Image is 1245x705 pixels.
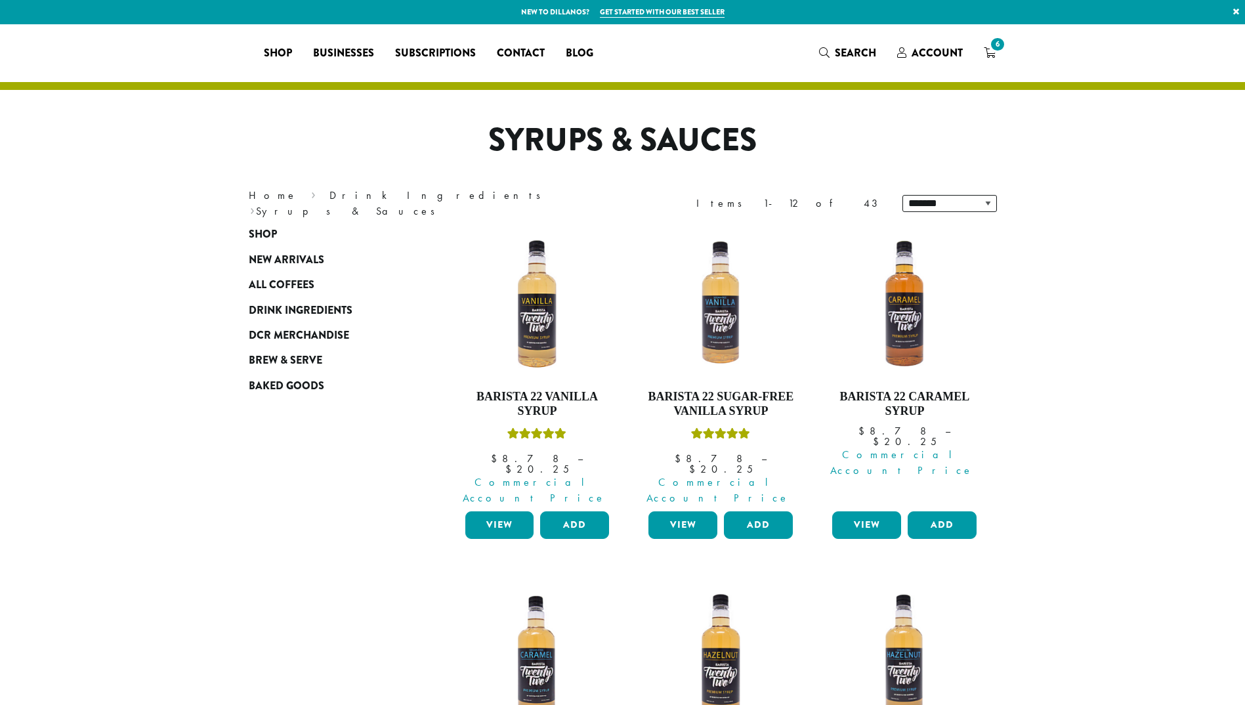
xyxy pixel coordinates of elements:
img: VANILLA-300x300.png [461,228,612,379]
a: Drink Ingredients [249,297,406,322]
span: $ [505,462,517,476]
span: Baked Goods [249,378,324,395]
a: View [648,511,717,539]
span: Commercial Account Price [457,475,613,506]
div: Items 1-12 of 43 [696,196,883,211]
bdi: 20.25 [873,435,937,448]
span: – [578,452,583,465]
bdi: 20.25 [505,462,569,476]
span: $ [689,462,700,476]
bdi: 8.78 [858,424,933,438]
span: Search [835,45,876,60]
span: Account [912,45,963,60]
span: Drink Ingredients [249,303,352,319]
span: $ [491,452,502,465]
span: $ [858,424,870,438]
a: All Coffees [249,272,406,297]
span: 6 [988,35,1006,53]
div: Rated 5.00 out of 5 [691,426,750,446]
span: Commercial Account Price [640,475,796,506]
a: New Arrivals [249,247,406,272]
h1: Syrups & Sauces [239,121,1007,160]
span: Businesses [313,45,374,62]
bdi: 8.78 [675,452,749,465]
a: Barista 22 Sugar-Free Vanilla SyrupRated 5.00 out of 5 Commercial Account Price [645,228,796,506]
a: Brew & Serve [249,348,406,373]
nav: Breadcrumb [249,188,603,219]
a: Shop [249,222,406,247]
span: New Arrivals [249,252,324,268]
button: Add [540,511,609,539]
span: – [761,452,767,465]
span: › [311,183,316,203]
span: $ [873,435,884,448]
bdi: 8.78 [491,452,565,465]
span: All Coffees [249,277,314,293]
a: Shop [253,43,303,64]
span: Shop [249,226,277,243]
bdi: 20.25 [689,462,753,476]
img: SF-VANILLA-300x300.png [645,228,796,379]
span: › [250,199,255,219]
img: CARAMEL-1-300x300.png [829,228,980,379]
h4: Barista 22 Sugar-Free Vanilla Syrup [645,390,796,418]
a: Drink Ingredients [329,188,549,202]
a: Search [809,42,887,64]
span: Brew & Serve [249,352,322,369]
a: View [832,511,901,539]
button: Add [908,511,977,539]
span: DCR Merchandise [249,328,349,344]
a: Baked Goods [249,374,406,398]
span: Shop [264,45,292,62]
div: Rated 5.00 out of 5 [507,426,566,446]
span: Contact [497,45,545,62]
span: Blog [566,45,593,62]
span: Commercial Account Price [824,447,980,479]
a: View [465,511,534,539]
a: Barista 22 Caramel Syrup Commercial Account Price [829,228,980,506]
span: Subscriptions [395,45,476,62]
h4: Barista 22 Vanilla Syrup [462,390,613,418]
span: $ [675,452,686,465]
h4: Barista 22 Caramel Syrup [829,390,980,418]
a: DCR Merchandise [249,323,406,348]
a: Home [249,188,297,202]
button: Add [724,511,793,539]
a: Barista 22 Vanilla SyrupRated 5.00 out of 5 Commercial Account Price [462,228,613,506]
span: – [945,424,950,438]
a: Get started with our best seller [600,7,725,18]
